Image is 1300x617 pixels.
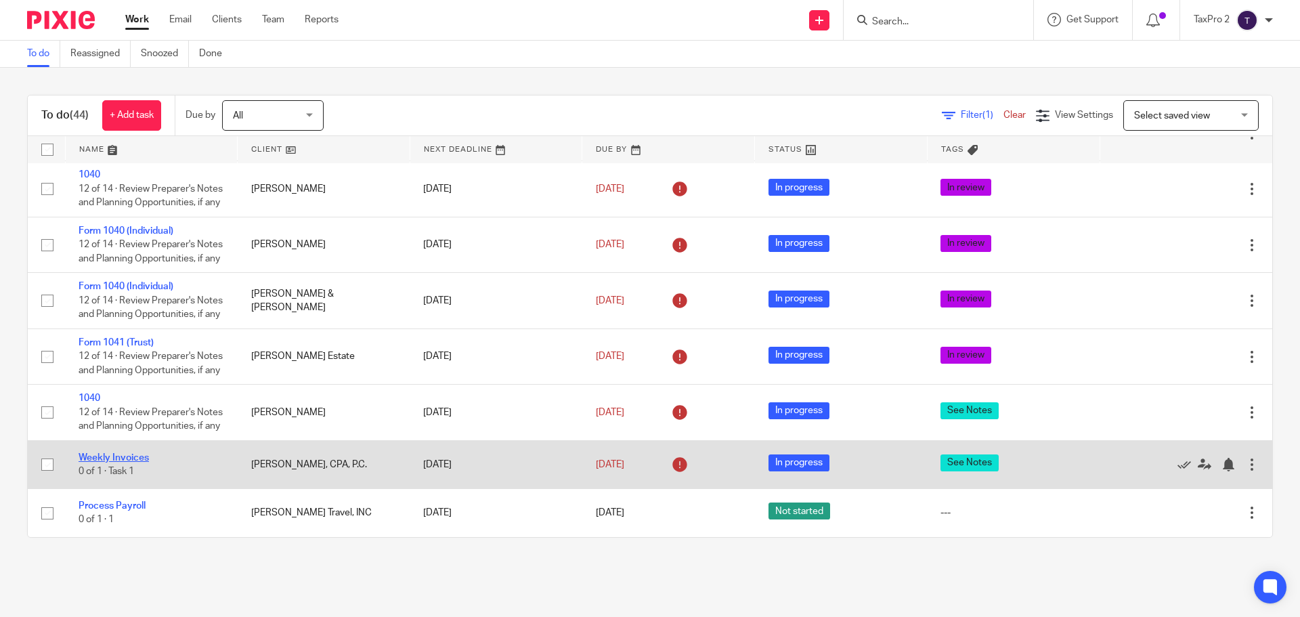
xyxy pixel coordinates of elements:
[1134,111,1210,121] span: Select saved view
[961,110,1003,120] span: Filter
[940,235,991,252] span: In review
[79,467,134,476] span: 0 of 1 · Task 1
[940,291,991,307] span: In review
[27,41,60,67] a: To do
[940,347,991,364] span: In review
[410,161,582,217] td: [DATE]
[410,385,582,440] td: [DATE]
[410,273,582,328] td: [DATE]
[596,408,624,417] span: [DATE]
[410,328,582,384] td: [DATE]
[79,501,146,511] a: Process Payroll
[238,440,410,488] td: [PERSON_NAME], CPA, P.C.
[79,515,114,525] span: 0 of 1 · 1
[768,402,829,419] span: In progress
[238,273,410,328] td: [PERSON_NAME] & [PERSON_NAME]
[27,11,95,29] img: Pixie
[41,108,89,123] h1: To do
[1055,110,1113,120] span: View Settings
[305,13,339,26] a: Reports
[768,454,829,471] span: In progress
[410,217,582,272] td: [DATE]
[1066,15,1119,24] span: Get Support
[596,352,624,361] span: [DATE]
[768,503,830,519] span: Not started
[79,240,223,263] span: 12 of 14 · Review Preparer's Notes and Planning Opportunities, if any
[79,453,149,463] a: Weekly Invoices
[768,291,829,307] span: In progress
[238,161,410,217] td: [PERSON_NAME]
[169,13,192,26] a: Email
[79,226,173,236] a: Form 1040 (Individual)
[940,454,999,471] span: See Notes
[940,402,999,419] span: See Notes
[79,296,223,320] span: 12 of 14 · Review Preparer's Notes and Planning Opportunities, if any
[1177,458,1198,471] a: Mark as done
[186,108,215,122] p: Due by
[70,41,131,67] a: Reassigned
[596,296,624,305] span: [DATE]
[238,217,410,272] td: [PERSON_NAME]
[79,282,173,291] a: Form 1040 (Individual)
[79,338,154,347] a: Form 1041 (Trust)
[1194,13,1230,26] p: TaxPro 2
[199,41,232,67] a: Done
[125,13,149,26] a: Work
[410,489,582,537] td: [DATE]
[79,393,100,403] a: 1040
[940,506,1086,519] div: ---
[596,460,624,469] span: [DATE]
[70,110,89,121] span: (44)
[262,13,284,26] a: Team
[79,170,100,179] a: 1040
[940,179,991,196] span: In review
[982,110,993,120] span: (1)
[941,146,964,153] span: Tags
[768,347,829,364] span: In progress
[768,179,829,196] span: In progress
[102,100,161,131] a: + Add task
[1003,110,1026,120] a: Clear
[79,352,223,375] span: 12 of 14 · Review Preparer's Notes and Planning Opportunities, if any
[238,385,410,440] td: [PERSON_NAME]
[238,489,410,537] td: [PERSON_NAME] Travel, INC
[233,111,243,121] span: All
[79,184,223,208] span: 12 of 14 · Review Preparer's Notes and Planning Opportunities, if any
[1236,9,1258,31] img: svg%3E
[596,240,624,249] span: [DATE]
[596,508,624,517] span: [DATE]
[596,184,624,194] span: [DATE]
[410,440,582,488] td: [DATE]
[141,41,189,67] a: Snoozed
[212,13,242,26] a: Clients
[871,16,993,28] input: Search
[768,235,829,252] span: In progress
[238,328,410,384] td: [PERSON_NAME] Estate
[79,408,223,431] span: 12 of 14 · Review Preparer's Notes and Planning Opportunities, if any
